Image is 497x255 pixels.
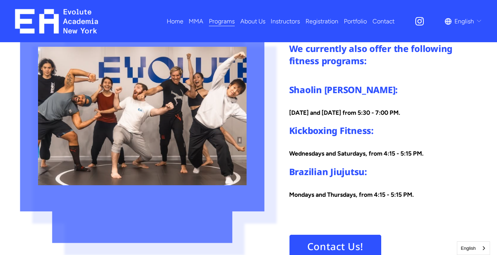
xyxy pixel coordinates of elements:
[271,15,300,27] a: Instructors
[457,241,490,255] aside: Language selected: English
[414,16,425,27] a: Instagram
[289,166,478,178] h4: Brazilian Jiujutsu:
[445,15,482,27] div: language picker
[209,15,235,27] a: folder dropdown
[306,15,338,27] a: Registration
[457,242,490,255] a: English
[240,15,265,27] a: About Us
[289,43,478,67] h4: We currently also offer the following fitness programs:
[289,109,400,116] strong: [DATE] and [DATE] from 5:30 - 7:00 PM.
[15,9,98,33] img: EA
[454,16,474,27] span: English
[372,15,394,27] a: Contact
[167,15,183,27] a: Home
[289,191,414,198] strong: Mondays and Thursdays, from 4:15 - 5:15 PM.
[209,16,235,27] span: Programs
[189,15,203,27] a: folder dropdown
[344,15,367,27] a: Portfolio
[289,150,423,157] strong: Wednesdays and Saturdays, from 4:15 - 5:15 PM.
[189,16,203,27] span: MMA
[289,84,478,96] h4: Shaolin [PERSON_NAME]:
[289,125,478,137] h4: Kickboxing Fitness:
